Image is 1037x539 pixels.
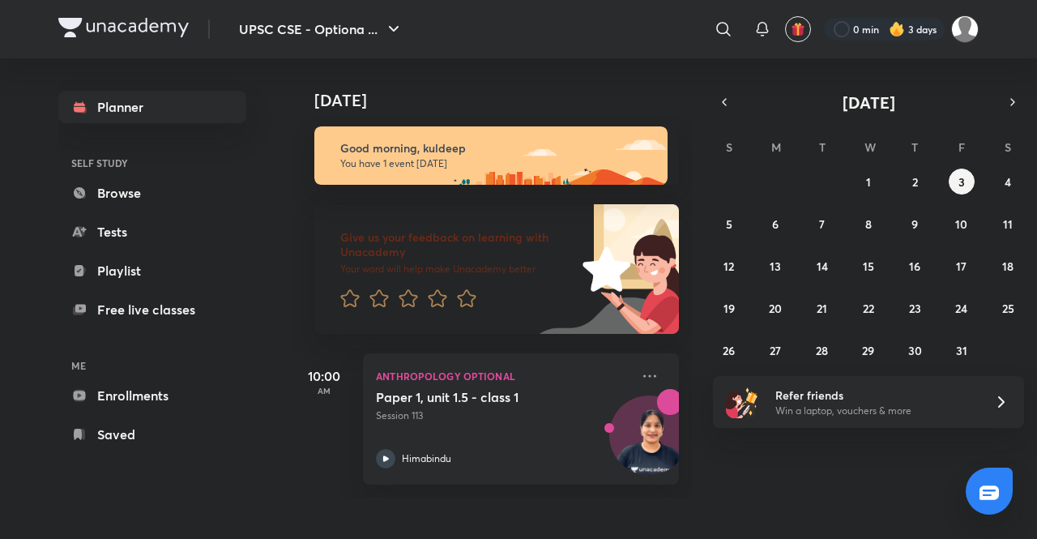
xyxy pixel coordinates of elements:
button: October 28, 2025 [809,337,835,363]
button: October 22, 2025 [856,295,881,321]
button: October 3, 2025 [949,169,975,195]
button: October 2, 2025 [902,169,928,195]
p: Session 113 [376,409,630,423]
img: avatar [791,22,805,36]
button: October 15, 2025 [856,253,881,279]
button: October 6, 2025 [762,211,788,237]
abbr: October 8, 2025 [865,216,872,232]
span: [DATE] [843,92,895,113]
abbr: October 3, 2025 [958,174,965,190]
abbr: Friday [958,139,965,155]
abbr: October 24, 2025 [955,301,967,316]
abbr: Tuesday [819,139,826,155]
button: October 10, 2025 [949,211,975,237]
abbr: Monday [771,139,781,155]
button: October 20, 2025 [762,295,788,321]
abbr: October 4, 2025 [1005,174,1011,190]
abbr: October 7, 2025 [819,216,825,232]
abbr: October 25, 2025 [1002,301,1014,316]
h6: Refer friends [775,387,975,404]
button: October 14, 2025 [809,253,835,279]
abbr: October 1, 2025 [866,174,871,190]
img: feedback_image [527,204,679,334]
button: October 30, 2025 [902,337,928,363]
button: October 7, 2025 [809,211,835,237]
button: avatar [785,16,811,42]
a: Tests [58,216,246,248]
button: October 4, 2025 [995,169,1021,195]
button: October 11, 2025 [995,211,1021,237]
img: kuldeep Ahir [951,15,979,43]
h6: SELF STUDY [58,149,246,177]
button: October 13, 2025 [762,253,788,279]
abbr: Saturday [1005,139,1011,155]
p: AM [292,386,356,396]
p: Himabindu [402,451,451,466]
abbr: October 17, 2025 [956,259,967,274]
button: October 26, 2025 [716,337,742,363]
a: Playlist [58,255,246,287]
abbr: October 10, 2025 [955,216,967,232]
button: October 18, 2025 [995,253,1021,279]
button: October 31, 2025 [949,337,975,363]
button: October 29, 2025 [856,337,881,363]
abbr: Thursday [911,139,918,155]
abbr: Wednesday [864,139,876,155]
button: October 21, 2025 [809,295,835,321]
button: October 1, 2025 [856,169,881,195]
abbr: October 16, 2025 [909,259,920,274]
img: referral [726,386,758,418]
abbr: October 19, 2025 [723,301,735,316]
abbr: Sunday [726,139,732,155]
abbr: October 31, 2025 [956,343,967,358]
button: October 8, 2025 [856,211,881,237]
button: October 12, 2025 [716,253,742,279]
button: October 19, 2025 [716,295,742,321]
abbr: October 27, 2025 [770,343,781,358]
h6: Give us your feedback on learning with Unacademy [340,230,577,259]
abbr: October 6, 2025 [772,216,779,232]
a: Browse [58,177,246,209]
button: October 5, 2025 [716,211,742,237]
abbr: October 11, 2025 [1003,216,1013,232]
button: October 17, 2025 [949,253,975,279]
a: Company Logo [58,18,189,41]
button: October 27, 2025 [762,337,788,363]
button: October 25, 2025 [995,295,1021,321]
p: Anthropology Optional [376,366,630,386]
abbr: October 28, 2025 [816,343,828,358]
abbr: October 12, 2025 [723,259,734,274]
p: Win a laptop, vouchers & more [775,404,975,418]
abbr: October 2, 2025 [912,174,918,190]
abbr: October 30, 2025 [908,343,922,358]
h5: Paper 1, unit 1.5 - class 1 [376,389,578,405]
a: Free live classes [58,293,246,326]
img: streak [889,21,905,37]
a: Saved [58,418,246,451]
a: Planner [58,91,246,123]
abbr: October 15, 2025 [863,259,874,274]
abbr: October 18, 2025 [1002,259,1014,274]
button: UPSC CSE - Optiona ... [229,13,413,45]
button: October 9, 2025 [902,211,928,237]
abbr: October 14, 2025 [817,259,828,274]
abbr: October 9, 2025 [911,216,918,232]
a: Enrollments [58,379,246,412]
abbr: October 23, 2025 [909,301,921,316]
p: You have 1 event [DATE] [340,157,653,170]
h4: [DATE] [314,91,695,110]
button: [DATE] [736,91,1001,113]
abbr: October 22, 2025 [863,301,874,316]
abbr: October 13, 2025 [770,259,781,274]
button: October 24, 2025 [949,295,975,321]
abbr: October 26, 2025 [723,343,735,358]
abbr: October 5, 2025 [726,216,732,232]
h6: ME [58,352,246,379]
p: Your word will help make Unacademy better [340,263,577,276]
h5: 10:00 [292,366,356,386]
img: Company Logo [58,18,189,37]
button: October 16, 2025 [902,253,928,279]
img: Avatar [610,404,688,482]
abbr: October 21, 2025 [817,301,827,316]
h6: Good morning, kuldeep [340,141,653,156]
